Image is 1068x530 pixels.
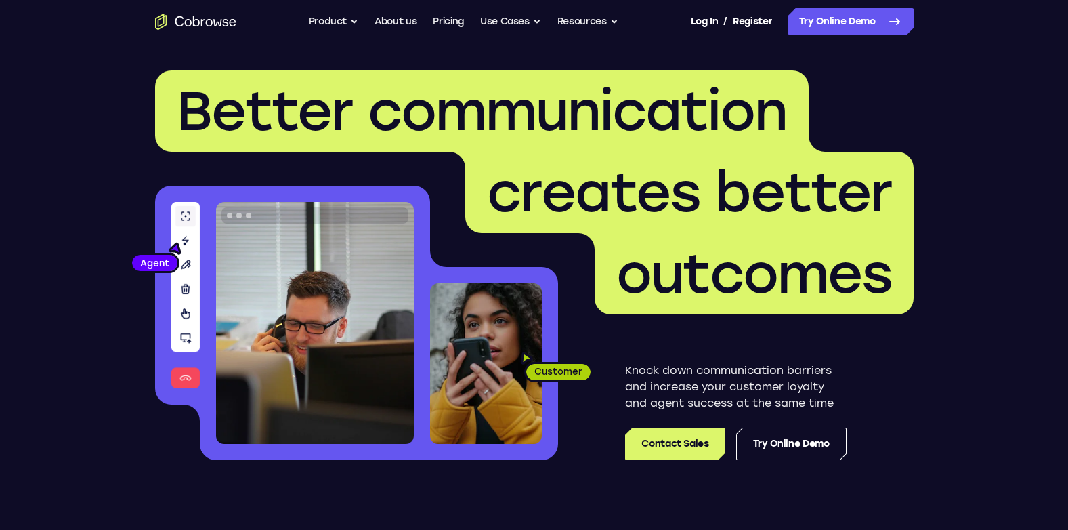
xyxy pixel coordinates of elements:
a: Try Online Demo [788,8,914,35]
a: Contact Sales [625,428,725,460]
span: outcomes [616,241,892,306]
img: A customer support agent talking on the phone [216,202,414,444]
a: Log In [691,8,718,35]
button: Use Cases [480,8,541,35]
a: Pricing [433,8,464,35]
a: Try Online Demo [736,428,847,460]
span: Better communication [177,79,787,144]
span: / [723,14,727,30]
button: Resources [557,8,618,35]
button: Product [309,8,359,35]
a: Go to the home page [155,14,236,30]
img: A customer holding their phone [430,283,542,444]
p: Knock down communication barriers and increase your customer loyalty and agent success at the sam... [625,363,847,411]
span: creates better [487,160,892,225]
a: Register [733,8,772,35]
a: About us [375,8,416,35]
